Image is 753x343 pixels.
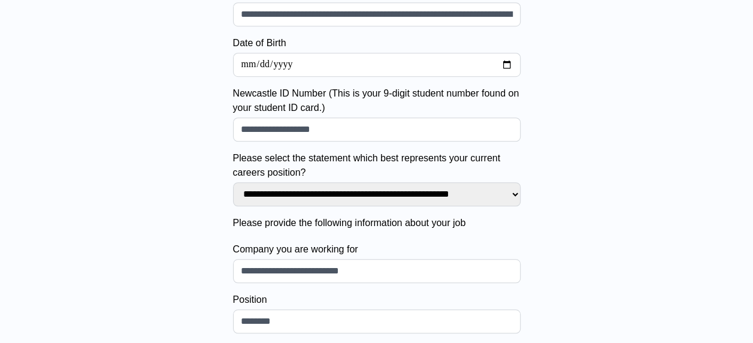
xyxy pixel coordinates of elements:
label: Please provide the following information about your job [233,216,521,230]
label: Newcastle ID Number (This is your 9-digit student number found on your student ID card.) [233,86,521,115]
label: Company you are working for [233,242,521,257]
label: Position [233,293,521,307]
label: Please select the statement which best represents your current careers position? [233,151,521,180]
label: Date of Birth [233,36,521,50]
